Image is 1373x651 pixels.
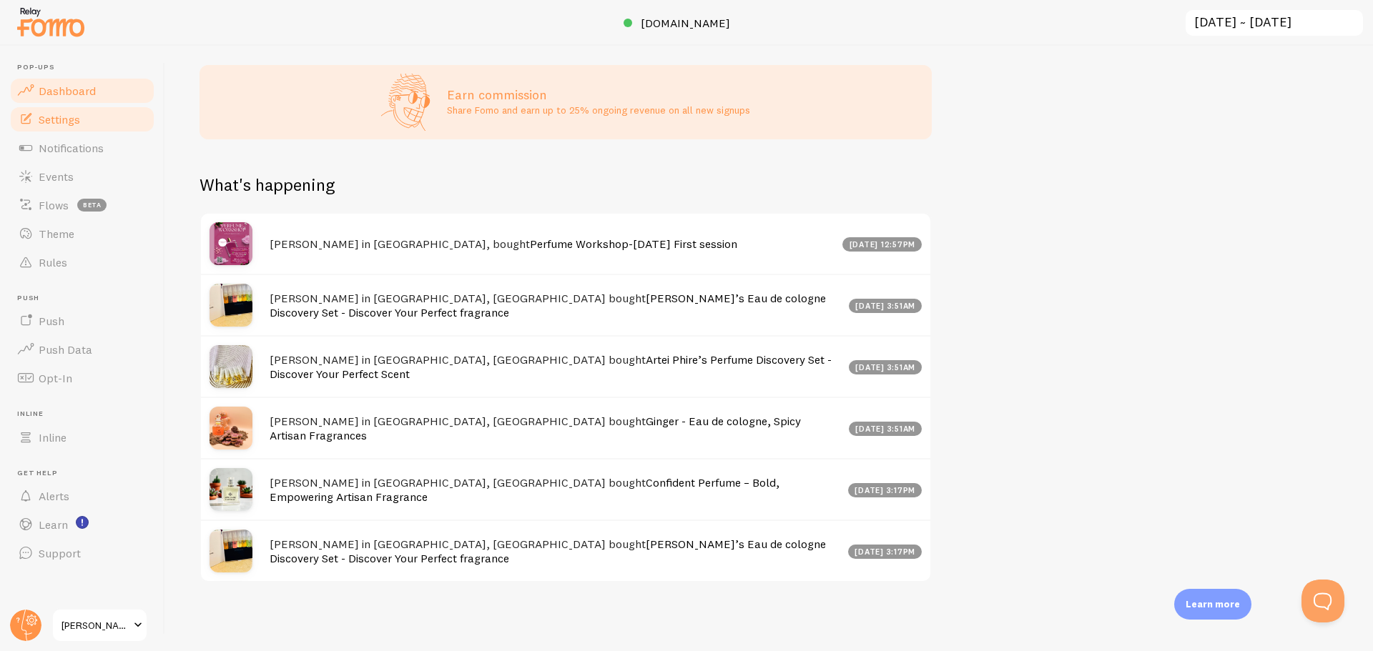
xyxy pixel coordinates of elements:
[39,169,74,184] span: Events
[39,342,92,357] span: Push Data
[17,63,156,72] span: Pop-ups
[9,191,156,219] a: Flows beta
[39,112,80,126] span: Settings
[9,539,156,567] a: Support
[9,510,156,539] a: Learn
[17,469,156,478] span: Get Help
[1301,580,1344,622] iframe: Help Scout Beacon - Open
[1174,589,1251,620] div: Learn more
[39,517,68,532] span: Learn
[39,255,67,269] span: Rules
[39,227,74,241] span: Theme
[848,545,922,559] div: [DATE] 3:17pm
[39,371,72,385] span: Opt-In
[270,475,779,505] a: Confident Perfume – Bold, Empowering Artisan Fragrance
[9,162,156,191] a: Events
[39,546,81,560] span: Support
[849,422,922,436] div: [DATE] 3:51am
[9,307,156,335] a: Push
[270,414,801,443] a: Ginger - Eau de cologne, Spicy Artisan Fragrances
[530,237,737,251] a: Perfume Workshop-[DATE] First session
[270,352,832,382] a: Artei Phire’s Perfume Discovery Set - Discover Your Perfect Scent
[9,423,156,452] a: Inline
[9,134,156,162] a: Notifications
[39,430,67,444] span: Inline
[849,360,922,374] div: [DATE] 3:51am
[51,608,148,642] a: [PERSON_NAME]
[76,516,89,529] svg: <p>Watch New Feature Tutorials!</p>
[270,291,840,320] h4: [PERSON_NAME] in [GEOGRAPHIC_DATA], [GEOGRAPHIC_DATA] bought
[270,414,840,443] h4: [PERSON_NAME] in [GEOGRAPHIC_DATA], [GEOGRAPHIC_DATA] bought
[270,237,834,252] h4: [PERSON_NAME] in [GEOGRAPHIC_DATA], bought
[270,537,826,566] a: [PERSON_NAME]’s Eau de cologne Discovery Set - Discover Your Perfect fragrance
[39,141,104,155] span: Notifications
[200,174,335,196] h2: What's happening
[849,299,922,313] div: [DATE] 3:51am
[270,291,826,320] a: [PERSON_NAME]’s Eau de cologne Discovery Set - Discover Your Perfect fragrance
[17,294,156,303] span: Push
[9,105,156,134] a: Settings
[61,617,129,634] span: [PERSON_NAME]
[77,199,107,212] span: beta
[15,4,87,40] img: fomo-relay-logo-orange.svg
[9,76,156,105] a: Dashboard
[1186,597,1240,611] p: Learn more
[270,475,840,505] h4: [PERSON_NAME] in [GEOGRAPHIC_DATA], [GEOGRAPHIC_DATA] bought
[270,537,840,566] h4: [PERSON_NAME] in [GEOGRAPHIC_DATA], [GEOGRAPHIC_DATA] bought
[39,489,69,503] span: Alerts
[447,103,750,117] p: Share Fomo and earn up to 25% ongoing revenue on all new signups
[39,314,64,328] span: Push
[9,482,156,510] a: Alerts
[9,335,156,364] a: Push Data
[39,84,96,98] span: Dashboard
[270,352,840,382] h4: [PERSON_NAME] in [GEOGRAPHIC_DATA], [GEOGRAPHIC_DATA] bought
[9,364,156,392] a: Opt-In
[17,409,156,419] span: Inline
[9,219,156,248] a: Theme
[9,248,156,277] a: Rules
[842,237,922,252] div: [DATE] 12:57pm
[39,198,69,212] span: Flows
[447,86,750,103] h3: Earn commission
[848,483,922,497] div: [DATE] 3:17pm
